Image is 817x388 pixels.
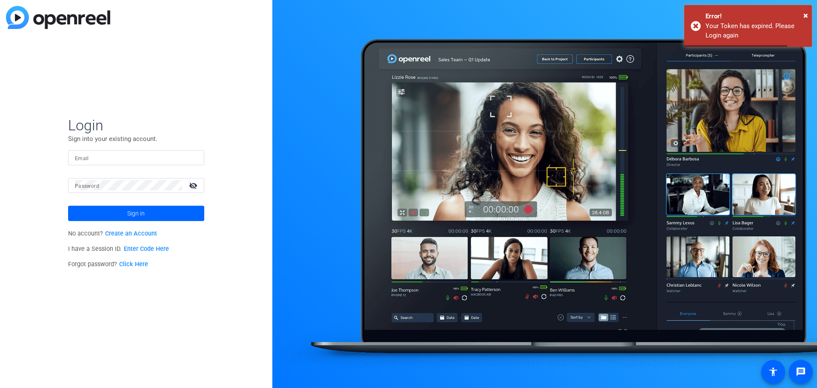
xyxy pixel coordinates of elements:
a: Click Here [119,261,148,268]
span: Sign in [127,203,145,224]
span: Login [68,116,204,134]
div: Error! [706,11,806,21]
mat-icon: message [796,367,806,377]
button: Sign in [68,206,204,221]
span: No account? [68,230,157,237]
mat-label: Password [75,183,99,189]
span: I have a Session ID. [68,245,169,253]
mat-icon: visibility_off [184,179,204,192]
p: Sign into your existing account. [68,134,204,144]
a: Create an Account [105,230,157,237]
input: Enter Email Address [75,152,197,163]
img: blue-gradient.svg [6,6,110,29]
mat-label: Email [75,155,89,161]
span: Forgot password? [68,261,148,268]
button: Close [803,9,808,22]
span: × [803,10,808,20]
a: Enter Code Here [124,245,169,253]
mat-icon: accessibility [768,367,778,377]
div: Your Token has expired. Please Login again [706,21,806,40]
